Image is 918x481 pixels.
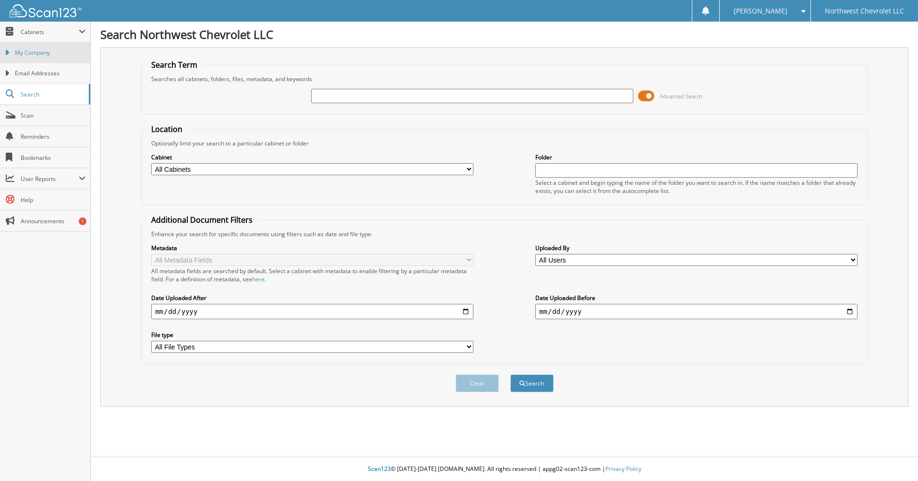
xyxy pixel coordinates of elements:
legend: Search Term [146,60,202,70]
label: File type [151,331,473,339]
span: Advanced Search [660,93,702,100]
span: Help [21,196,85,204]
span: [PERSON_NAME] [734,8,787,14]
img: scan123-logo-white.svg [10,4,82,17]
div: All metadata fields are searched by default. Select a cabinet with metadata to enable filtering b... [151,267,473,283]
span: Northwest Chevrolet LLC [825,8,904,14]
span: Scan [21,111,85,120]
div: 1 [79,217,86,225]
label: Cabinet [151,153,473,161]
span: Email Addresses [15,69,85,78]
input: end [535,304,858,319]
label: Metadata [151,244,473,252]
span: Announcements [21,217,85,225]
label: Date Uploaded After [151,294,473,302]
input: start [151,304,473,319]
span: User Reports [21,175,79,183]
div: Enhance your search for specific documents using filters such as date and file type. [146,230,862,238]
span: Scan123 [368,465,391,473]
span: Search [21,90,84,98]
label: Uploaded By [535,244,858,252]
label: Folder [535,153,858,161]
label: Date Uploaded Before [535,294,858,302]
span: My Company [15,48,85,57]
h1: Search Northwest Chevrolet LLC [100,26,908,42]
span: Cabinets [21,28,79,36]
div: Optionally limit your search to a particular cabinet or folder [146,139,862,147]
div: Select a cabinet and begin typing the name of the folder you want to search in. If the name match... [535,179,858,195]
a: Privacy Policy [605,465,641,473]
a: here [252,275,265,283]
button: Clear [456,374,499,392]
legend: Additional Document Filters [146,215,257,225]
span: Reminders [21,132,85,141]
div: Searches all cabinets, folders, files, metadata, and keywords [146,75,862,83]
legend: Location [146,124,187,134]
button: Search [510,374,554,392]
div: © [DATE]-[DATE] [DOMAIN_NAME]. All rights reserved | appg02-scan123-com | [91,457,918,481]
span: Bookmarks [21,154,85,162]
